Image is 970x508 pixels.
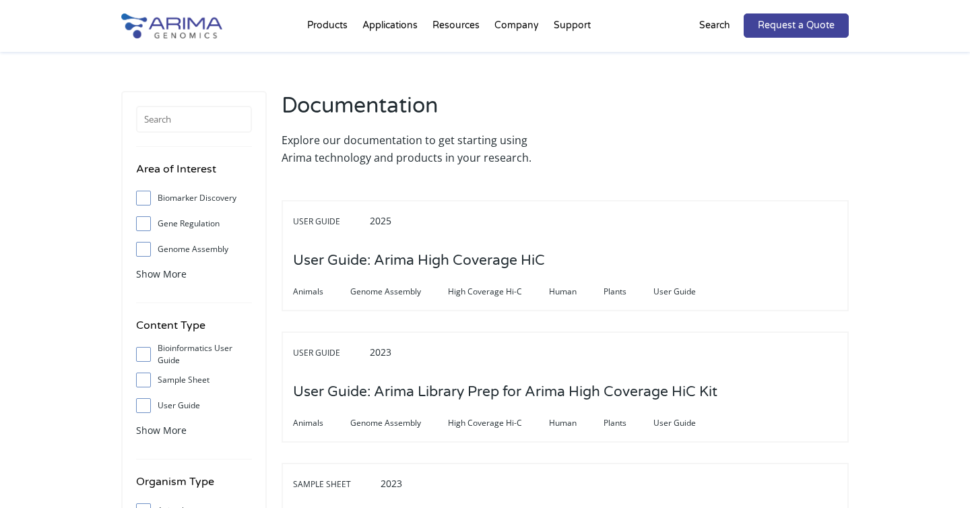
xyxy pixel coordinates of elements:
h4: Organism Type [136,473,252,501]
span: User Guide [293,214,367,230]
span: Plants [604,415,653,431]
span: Plants [604,284,653,300]
h3: User Guide: Arima High Coverage HiC [293,240,545,282]
p: Explore our documentation to get starting using Arima technology and products in your research. [282,131,558,166]
span: Animals [293,284,350,300]
p: Search [699,17,730,34]
h4: Area of Interest [136,160,252,188]
h3: User Guide: Arima Library Prep for Arima High Coverage HiC Kit [293,371,717,413]
label: Sample Sheet [136,370,252,390]
a: User Guide: Arima High Coverage HiC [293,253,545,268]
a: User Guide: Arima Library Prep for Arima High Coverage HiC Kit [293,385,717,400]
span: Genome Assembly [350,415,448,431]
label: Genome Assembly [136,239,252,259]
span: Human [549,415,604,431]
label: User Guide [136,395,252,416]
label: Bioinformatics User Guide [136,344,252,364]
span: User Guide [293,345,367,361]
h4: Content Type [136,317,252,344]
span: Animals [293,415,350,431]
span: Show More [136,267,187,280]
span: Human [549,284,604,300]
span: Show More [136,424,187,437]
span: User Guide [653,415,723,431]
input: Search [136,106,252,133]
h2: Documentation [282,91,558,131]
span: User Guide [653,284,723,300]
span: 2023 [381,477,402,490]
span: 2023 [370,346,391,358]
span: High Coverage Hi-C [448,415,549,431]
span: Genome Assembly [350,284,448,300]
span: High Coverage Hi-C [448,284,549,300]
label: Biomarker Discovery [136,188,252,208]
img: Arima-Genomics-logo [121,13,222,38]
a: Request a Quote [744,13,849,38]
label: Gene Regulation [136,214,252,234]
span: 2025 [370,214,391,227]
span: Sample Sheet [293,476,378,493]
